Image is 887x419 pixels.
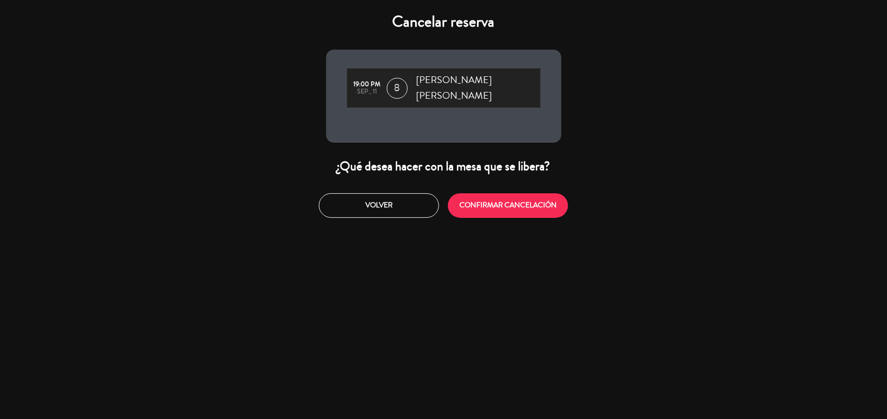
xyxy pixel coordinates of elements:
[352,81,382,88] div: 19:00 PM
[326,13,561,31] h4: Cancelar reserva
[326,158,561,174] div: ¿Qué desea hacer con la mesa que se libera?
[352,88,382,96] div: sep., 11
[387,78,408,99] span: 8
[416,73,540,103] span: [PERSON_NAME] [PERSON_NAME]
[448,193,568,218] button: CONFIRMAR CANCELACIÓN
[319,193,439,218] button: Volver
